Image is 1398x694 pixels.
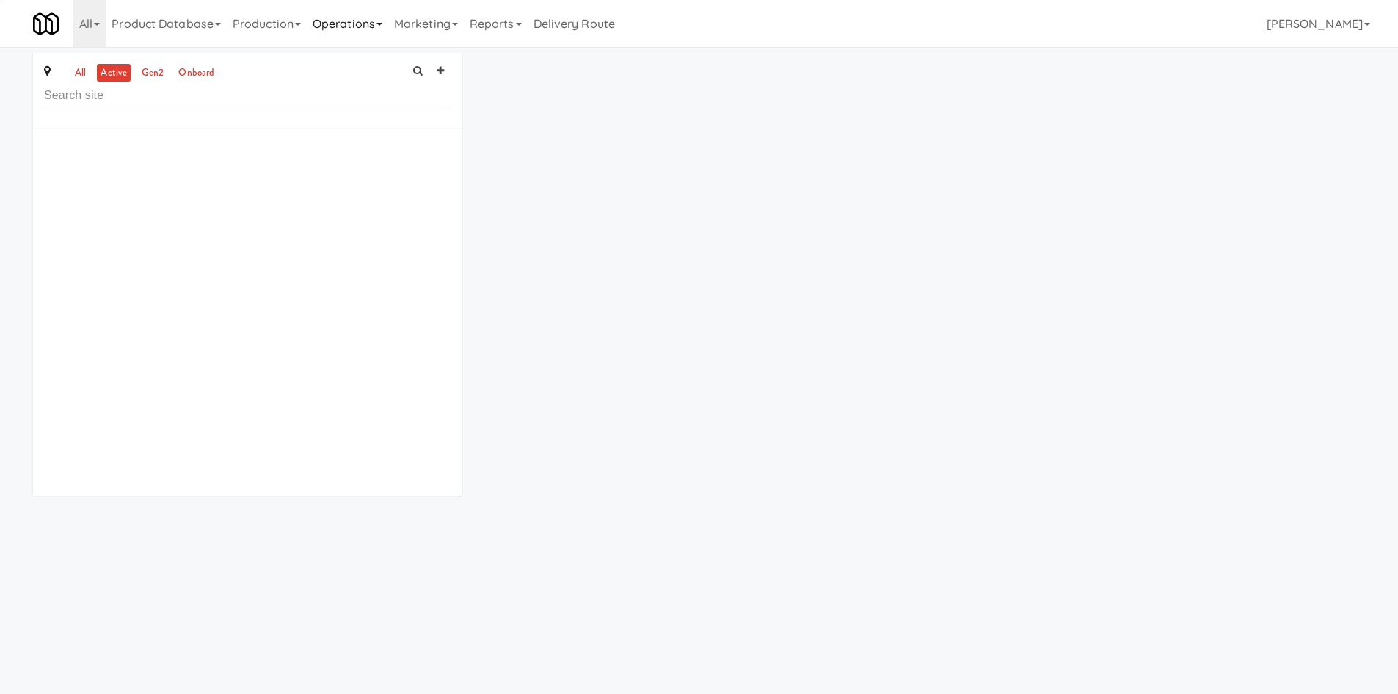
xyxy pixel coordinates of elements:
[44,82,451,109] input: Search site
[71,64,90,82] a: all
[175,64,218,82] a: onboard
[138,64,167,82] a: gen2
[33,11,59,37] img: Micromart
[97,64,131,82] a: active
